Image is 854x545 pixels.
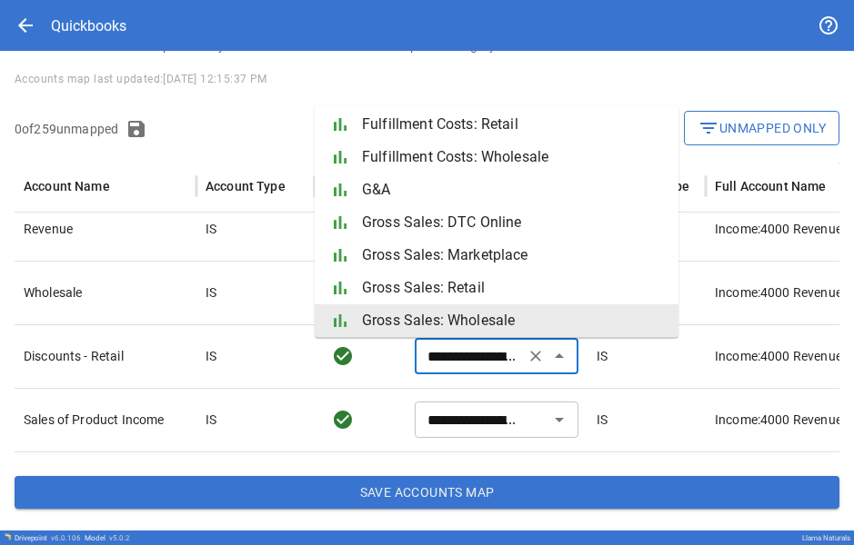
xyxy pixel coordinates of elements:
span: bar_chart [329,114,351,136]
span: Fulfillment Costs: Retail [362,114,664,136]
span: G&A [362,180,664,202]
button: Close [547,343,572,369]
p: Discounts - Retail [24,347,187,365]
span: bar_chart [329,278,351,300]
span: filter_list [698,117,719,139]
p: IS [206,347,216,365]
span: Fulfillment Costs: Wholesale [362,147,664,169]
div: Model [85,534,130,542]
p: IS [206,283,216,302]
span: v 6.0.106 [51,534,81,542]
p: IS [597,411,608,429]
button: Clear [523,343,548,369]
button: Unmapped Only [684,111,839,145]
span: bar_chart [329,180,351,202]
p: Revenue [24,220,187,238]
p: Sales of Product Income [24,411,187,429]
div: Account Name [24,179,110,193]
span: Gross Sales: Wholesale [362,311,664,332]
button: Save Accounts Map [15,476,839,509]
p: IS [206,411,216,429]
button: Open [547,407,572,432]
img: Drivepoint [4,533,11,540]
span: bar_chart [329,213,351,234]
p: Wholesale [24,283,187,302]
span: v 5.0.2 [109,534,130,542]
div: Full Account Name [715,179,827,193]
div: Account Type [206,179,286,193]
span: Gross Sales: Marketplace [362,245,664,267]
span: bar_chart [329,147,351,169]
span: Gross Sales: DTC Online [362,213,664,234]
div: Llama Naturals [802,534,850,542]
p: IS [597,347,608,365]
span: Gross Sales: Retail [362,278,664,300]
span: Accounts map last updated: [DATE] 12:15:37 PM [15,73,267,85]
p: IS [206,220,216,238]
div: Quickbooks [51,17,126,35]
span: arrow_back [15,15,36,36]
span: bar_chart [329,311,351,332]
span: bar_chart [329,245,351,267]
div: Drivepoint [15,534,81,542]
p: 0 of 259 unmapped [15,120,118,138]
